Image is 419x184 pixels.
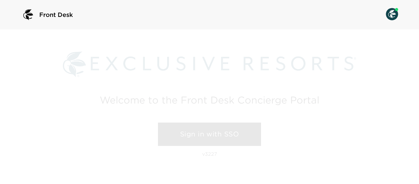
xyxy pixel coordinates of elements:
h2: Welcome to the Front Desk Concierge Portal [100,95,319,105]
p: v3227 [202,151,217,157]
img: logo [21,7,36,22]
img: Exclusive Resorts logo [63,52,356,77]
a: Sign in with SSO [158,123,261,146]
img: User [386,8,398,20]
span: Front Desk [39,10,73,19]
